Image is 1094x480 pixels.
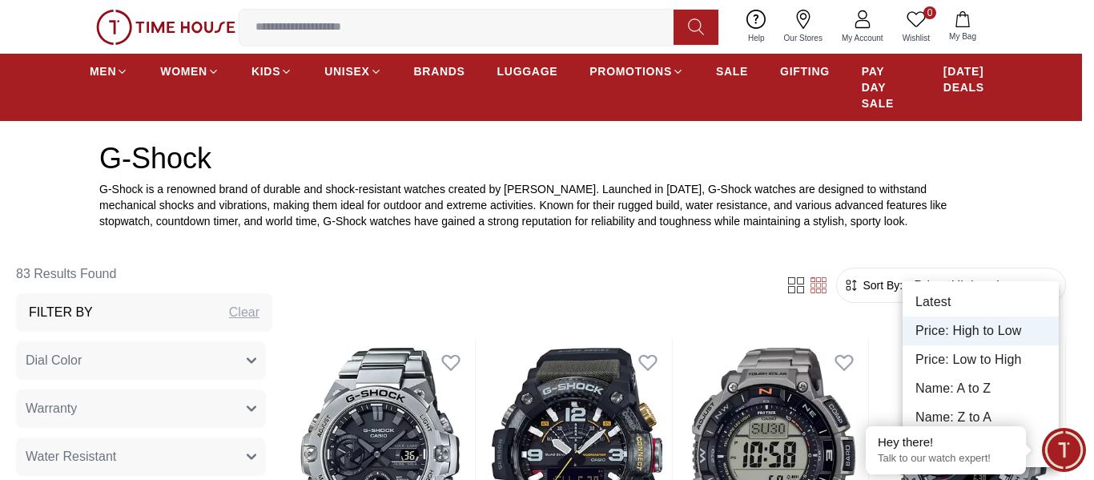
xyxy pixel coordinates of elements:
[903,317,1059,345] li: Price: High to Low
[903,403,1059,432] li: Name: Z to A
[1042,428,1086,472] div: Chat Widget
[903,345,1059,374] li: Price: Low to High
[903,374,1059,403] li: Name: A to Z
[878,452,1014,466] p: Talk to our watch expert!
[903,288,1059,317] li: Latest
[878,434,1014,450] div: Hey there!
